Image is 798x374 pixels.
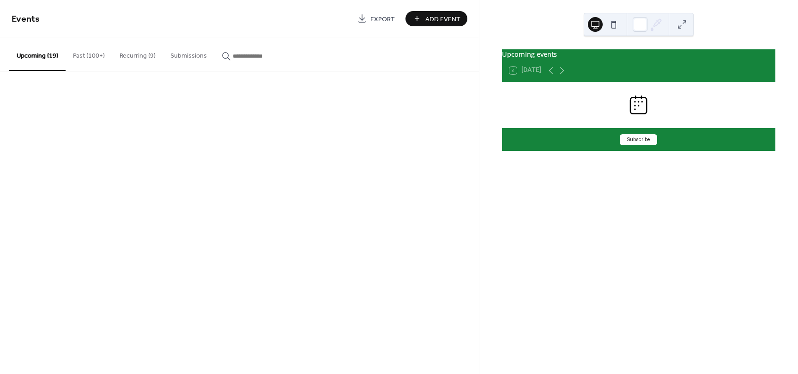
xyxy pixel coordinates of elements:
[405,11,467,26] button: Add Event
[112,37,163,70] button: Recurring (9)
[66,37,112,70] button: Past (100+)
[620,134,657,145] button: Subscribe
[502,49,775,59] div: Upcoming events
[425,14,460,24] span: Add Event
[351,11,402,26] a: Export
[163,37,214,70] button: Submissions
[12,10,40,28] span: Events
[370,14,395,24] span: Export
[9,37,66,71] button: Upcoming (19)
